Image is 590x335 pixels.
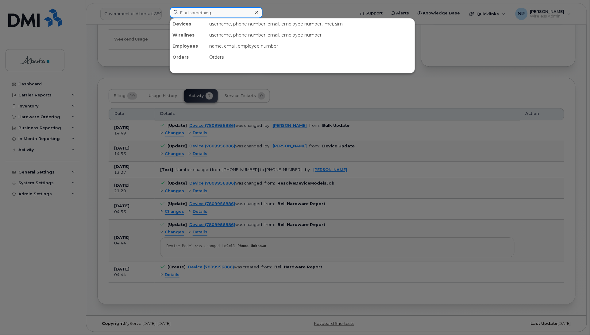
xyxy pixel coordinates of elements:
div: Orders [207,52,415,63]
div: Orders [170,52,207,63]
div: name, email, employee number [207,41,415,52]
input: Find something... [170,7,263,18]
div: username, phone number, email, employee number, imei, sim [207,18,415,29]
div: Devices [170,18,207,29]
div: Employees [170,41,207,52]
div: username, phone number, email, employee number [207,29,415,41]
div: Wirelines [170,29,207,41]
